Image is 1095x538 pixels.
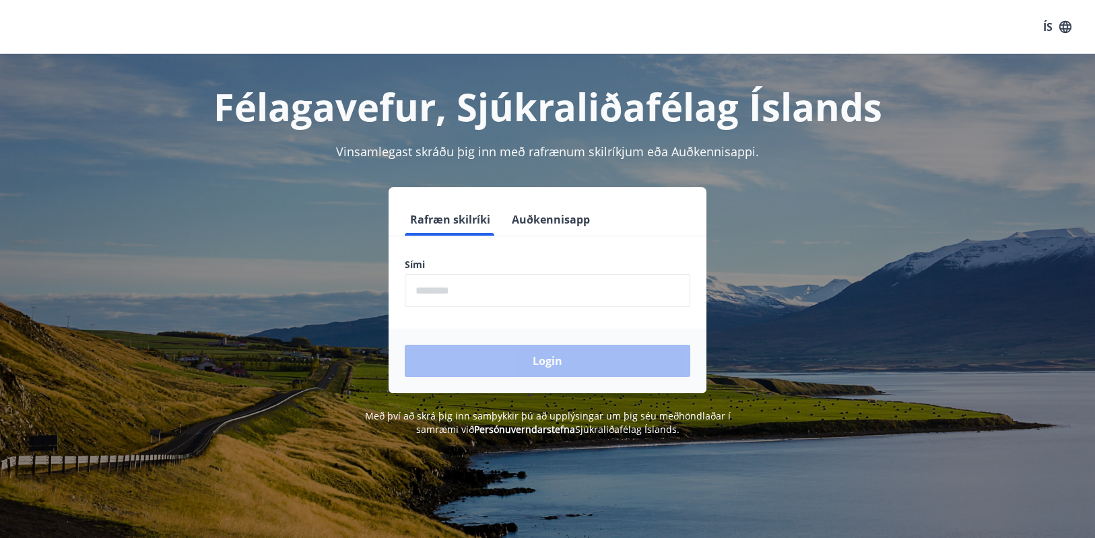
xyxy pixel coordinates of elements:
label: Sími [405,258,690,271]
button: ÍS [1036,15,1079,39]
h1: Félagavefur, Sjúkraliðafélag Íslands [79,81,1016,132]
a: Persónuverndarstefna [474,423,575,436]
button: Rafræn skilríki [405,203,496,236]
button: Auðkennisapp [506,203,595,236]
span: Með því að skrá þig inn samþykkir þú að upplýsingar um þig séu meðhöndlaðar í samræmi við Sjúkral... [365,409,731,436]
span: Vinsamlegast skráðu þig inn með rafrænum skilríkjum eða Auðkennisappi. [336,143,759,160]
